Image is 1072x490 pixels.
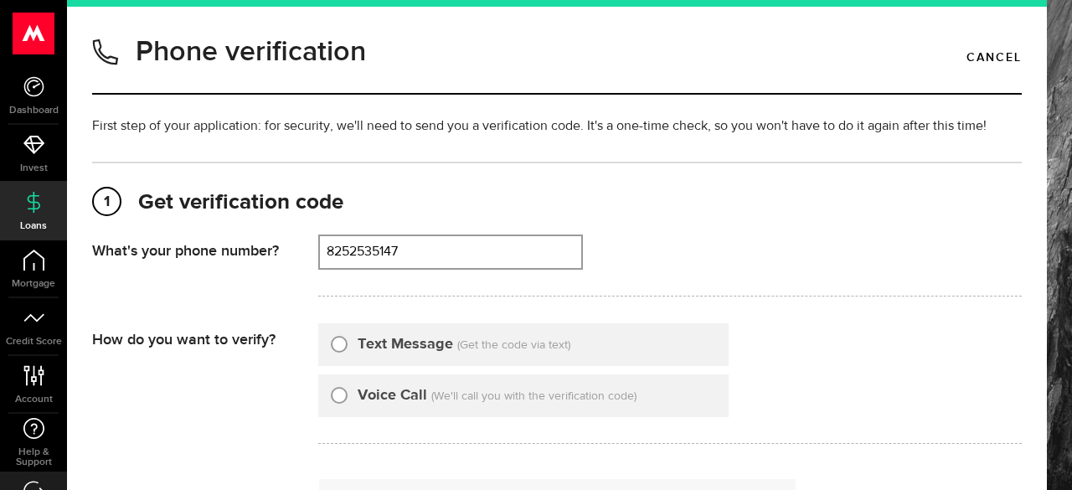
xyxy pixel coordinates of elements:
span: 1 [94,188,120,215]
span: (Get the code via text) [457,339,570,351]
label: Voice Call [358,384,427,407]
label: Text Message [358,333,453,356]
a: Cancel [966,44,1022,72]
input: Text Message [331,333,348,350]
p: First step of your application: for security, we'll need to send you a verification code. It's a ... [92,116,1022,137]
h1: Phone verification [136,30,366,74]
div: What's your phone number? [92,235,318,260]
button: Open LiveChat chat widget [13,7,64,57]
input: Voice Call [331,384,348,401]
div: How do you want to verify? [92,323,318,349]
h2: Get verification code [92,188,1022,218]
span: (We'll call you with the verification code) [431,390,636,402]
